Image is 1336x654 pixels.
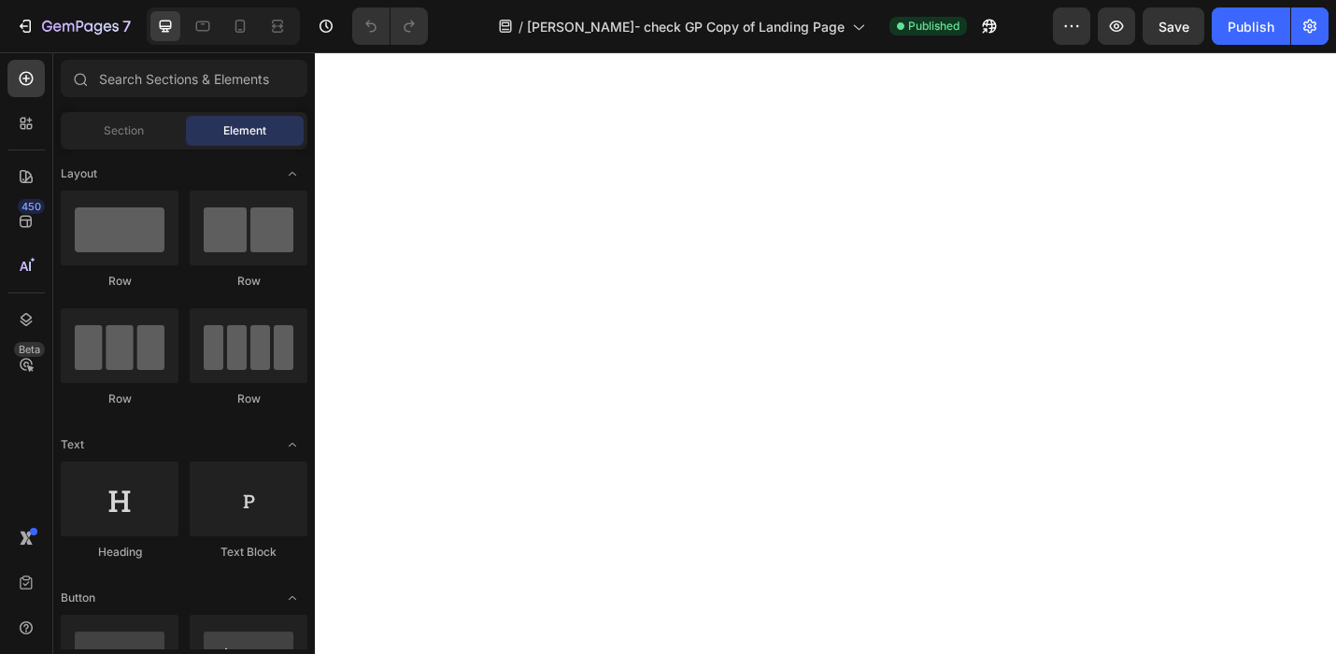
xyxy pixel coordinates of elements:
[61,273,178,290] div: Row
[122,15,131,37] p: 7
[908,18,959,35] span: Published
[315,52,1336,654] iframe: Design area
[223,122,266,139] span: Element
[1158,19,1189,35] span: Save
[1228,17,1274,36] div: Publish
[277,430,307,460] span: Toggle open
[190,391,307,407] div: Row
[61,165,97,182] span: Layout
[7,7,139,45] button: 7
[1143,7,1204,45] button: Save
[519,17,523,36] span: /
[277,159,307,189] span: Toggle open
[104,122,144,139] span: Section
[352,7,428,45] div: Undo/Redo
[61,590,95,606] span: Button
[1272,562,1317,607] iframe: Intercom live chat
[277,583,307,613] span: Toggle open
[61,436,84,453] span: Text
[18,199,45,214] div: 450
[61,544,178,561] div: Heading
[1212,7,1290,45] button: Publish
[14,342,45,357] div: Beta
[61,391,178,407] div: Row
[61,60,307,97] input: Search Sections & Elements
[190,544,307,561] div: Text Block
[527,17,845,36] span: [PERSON_NAME]- check GP Copy of Landing Page
[190,273,307,290] div: Row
